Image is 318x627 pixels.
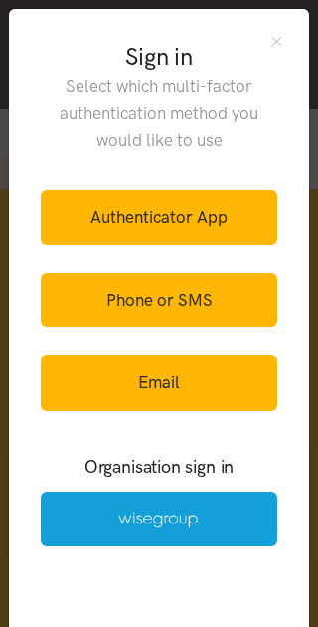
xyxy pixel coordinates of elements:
[41,355,277,410] a: Email
[268,33,285,50] button: Close
[41,73,277,154] p: Select which multi-factor authentication method you would like to use
[41,41,277,73] h2: Sign in
[41,190,277,245] a: Authenticator App
[41,273,277,327] a: Phone or SMS
[118,512,200,528] img: Wise Group
[41,455,277,480] h3: Organisation sign in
